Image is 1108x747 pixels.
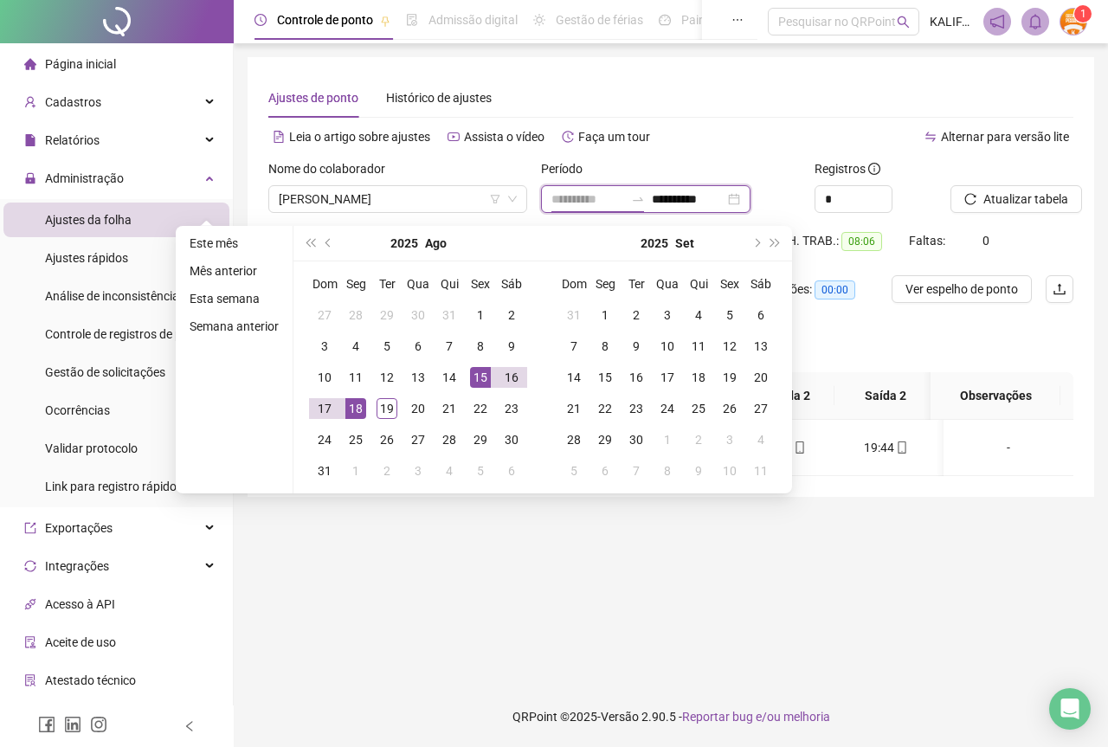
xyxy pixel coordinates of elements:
span: Integrações [45,559,109,573]
div: 16 [501,367,522,388]
td: 2025-09-24 [652,393,683,424]
span: home [24,58,36,70]
td: 2025-09-25 [683,393,714,424]
td: 2025-09-11 [683,331,714,362]
span: left [184,720,196,732]
div: 8 [595,336,615,357]
label: Nome do colaborador [268,159,396,178]
th: Seg [589,268,621,299]
li: Mês anterior [183,261,286,281]
div: 21 [439,398,460,419]
span: Leia o artigo sobre ajustes [289,130,430,144]
td: 2025-09-23 [621,393,652,424]
td: 2025-10-08 [652,455,683,486]
div: 2 [688,429,709,450]
td: 2025-09-14 [558,362,589,393]
td: 2025-09-15 [589,362,621,393]
div: 12 [377,367,397,388]
span: 1 [1080,8,1086,20]
div: 31 [564,305,584,325]
td: 2025-10-10 [714,455,745,486]
td: 2025-09-19 [714,362,745,393]
td: 2025-08-02 [496,299,527,331]
div: 15 [470,367,491,388]
div: 27 [314,305,335,325]
span: Administração [45,171,124,185]
div: 31 [439,305,460,325]
span: Link para registro rápido [45,480,177,493]
td: 2025-09-05 [714,299,745,331]
div: 11 [750,460,771,481]
button: super-prev-year [300,226,319,261]
th: Saída 2 [834,372,937,420]
div: 10 [719,460,740,481]
button: year panel [390,226,418,261]
td: 2025-10-05 [558,455,589,486]
span: Versão [601,710,639,724]
td: 2025-09-06 [496,455,527,486]
span: Aceite de uso [45,635,116,649]
td: 2025-09-03 [652,299,683,331]
td: 2025-08-30 [496,424,527,455]
th: Dom [309,268,340,299]
span: notification [989,14,1005,29]
td: 2025-09-16 [621,362,652,393]
td: 2025-09-12 [714,331,745,362]
span: Histórico de ajustes [386,91,492,105]
th: Qui [434,268,465,299]
div: 4 [750,429,771,450]
td: 2025-08-20 [403,393,434,424]
div: 4 [439,460,460,481]
th: Ter [621,268,652,299]
div: 11 [345,367,366,388]
span: facebook [38,716,55,733]
span: search [897,16,910,29]
button: year panel [641,226,668,261]
span: Exportações [45,521,113,535]
span: Faltas: [909,234,948,248]
div: 3 [314,336,335,357]
div: 28 [564,429,584,450]
div: 31 [314,460,335,481]
span: youtube [448,131,460,143]
span: Página inicial [45,57,116,71]
td: 2025-09-05 [465,455,496,486]
div: 29 [595,429,615,450]
div: 5 [564,460,584,481]
footer: QRPoint © 2025 - 2.90.5 - [234,686,1108,747]
td: 2025-10-09 [683,455,714,486]
button: prev-year [319,226,338,261]
div: 3 [719,429,740,450]
span: Observações [944,386,1047,405]
td: 2025-10-07 [621,455,652,486]
td: 2025-08-23 [496,393,527,424]
span: Gestão de férias [556,13,643,27]
td: 2025-09-22 [589,393,621,424]
div: H. TRAB.: [788,231,909,251]
div: 28 [439,429,460,450]
span: Relatórios [45,133,100,147]
td: 2025-08-22 [465,393,496,424]
sup: Atualize o seu contato no menu Meus Dados [1074,5,1092,23]
div: 30 [626,429,647,450]
button: Atualizar tabela [950,185,1082,213]
div: 28 [345,305,366,325]
th: Sáb [496,268,527,299]
span: HEMERSON DE SOUZA [279,186,517,212]
div: Quitações: [755,280,876,299]
button: next-year [746,226,765,261]
span: filter [490,194,500,204]
div: 3 [657,305,678,325]
div: 7 [626,460,647,481]
div: 24 [314,429,335,450]
span: instagram [90,716,107,733]
div: 7 [439,336,460,357]
div: 5 [377,336,397,357]
span: info-circle [868,163,880,175]
td: 2025-09-13 [745,331,776,362]
td: 2025-09-01 [340,455,371,486]
th: Qui [683,268,714,299]
span: Controle de ponto [277,13,373,27]
span: user-add [24,96,36,108]
td: 2025-08-13 [403,362,434,393]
